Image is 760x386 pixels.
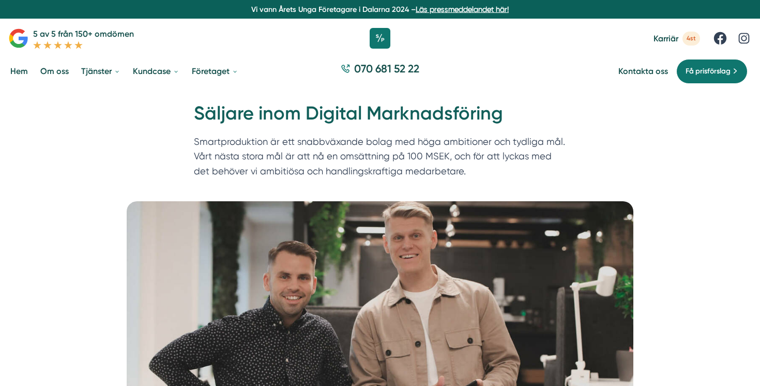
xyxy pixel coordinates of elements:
[354,61,419,76] span: 070 681 52 22
[653,32,700,46] a: Karriär 4st
[33,27,134,40] p: 5 av 5 från 150+ omdömen
[676,59,748,84] a: Få prisförslag
[190,58,240,84] a: Företaget
[416,5,509,13] a: Läs pressmeddelandet här!
[38,58,71,84] a: Om oss
[618,66,668,76] a: Kontakta oss
[194,135,566,184] p: Smartproduktion är ett snabbväxande bolag med höga ambitioner och tydliga mål. Vårt nästa stora m...
[8,58,30,84] a: Hem
[337,61,423,81] a: 070 681 52 22
[4,4,756,14] p: Vi vann Årets Unga Företagare i Dalarna 2024 –
[194,101,566,135] h1: Säljare inom Digital Marknadsföring
[682,32,700,46] span: 4st
[79,58,123,84] a: Tjänster
[131,58,181,84] a: Kundcase
[653,34,678,43] span: Karriär
[686,66,731,77] span: Få prisförslag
